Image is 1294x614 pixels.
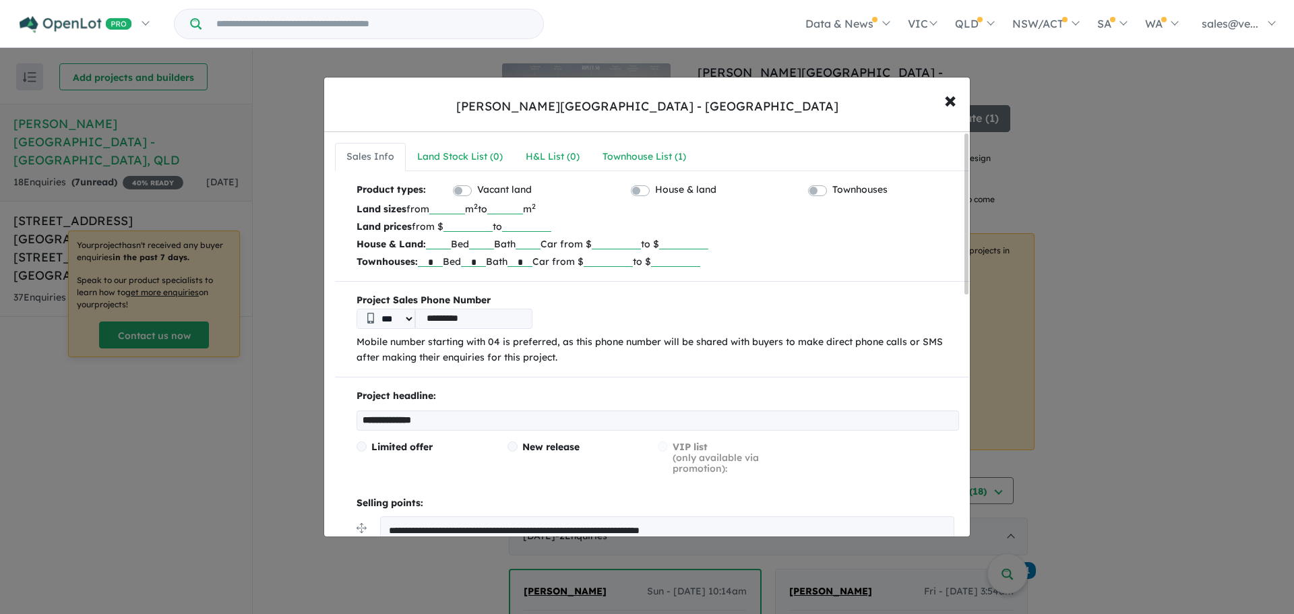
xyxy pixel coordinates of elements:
[526,149,580,165] div: H&L List ( 0 )
[357,253,959,270] p: Bed Bath Car from $ to $
[474,202,478,211] sup: 2
[20,16,132,33] img: Openlot PRO Logo White
[944,85,956,114] span: ×
[357,200,959,218] p: from m to m
[417,149,503,165] div: Land Stock List ( 0 )
[346,149,394,165] div: Sales Info
[357,293,959,309] b: Project Sales Phone Number
[357,523,367,533] img: drag.svg
[357,334,959,367] p: Mobile number starting with 04 is preferred, as this phone number will be shared with buyers to m...
[204,9,541,38] input: Try estate name, suburb, builder or developer
[1202,17,1258,30] span: sales@ve...
[603,149,686,165] div: Townhouse List ( 1 )
[357,218,959,235] p: from $ to
[357,235,959,253] p: Bed Bath Car from $ to $
[357,203,406,215] b: Land sizes
[357,182,426,200] b: Product types:
[367,313,374,324] img: Phone icon
[456,98,838,115] div: [PERSON_NAME][GEOGRAPHIC_DATA] - [GEOGRAPHIC_DATA]
[522,441,580,453] span: New release
[477,182,532,198] label: Vacant land
[832,182,888,198] label: Townhouses
[655,182,716,198] label: House & land
[357,495,959,512] p: Selling points:
[357,388,959,404] p: Project headline:
[357,255,418,268] b: Townhouses:
[357,220,412,233] b: Land prices
[357,238,426,250] b: House & Land:
[532,202,536,211] sup: 2
[371,441,433,453] span: Limited offer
